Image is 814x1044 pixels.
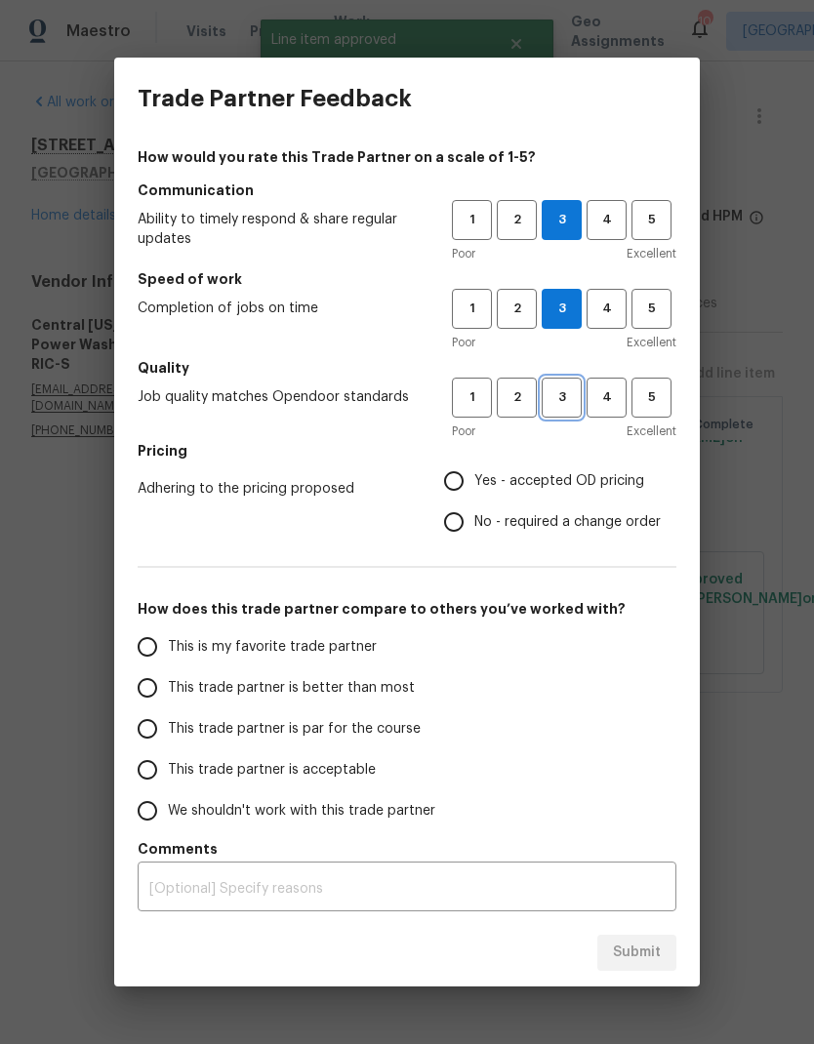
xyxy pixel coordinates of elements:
[452,333,475,352] span: Poor
[497,200,537,240] button: 2
[138,210,421,249] span: Ability to timely respond & share regular updates
[589,386,625,409] span: 4
[627,244,676,263] span: Excellent
[168,760,376,781] span: This trade partner is acceptable
[168,678,415,699] span: This trade partner is better than most
[627,422,676,441] span: Excellent
[168,637,377,658] span: This is my favorite trade partner
[454,386,490,409] span: 1
[138,599,676,619] h5: How does this trade partner compare to others you’ve worked with?
[138,85,412,112] h3: Trade Partner Feedback
[452,244,475,263] span: Poor
[454,209,490,231] span: 1
[542,289,582,329] button: 3
[499,298,535,320] span: 2
[138,299,421,318] span: Completion of jobs on time
[587,289,627,329] button: 4
[589,298,625,320] span: 4
[587,378,627,418] button: 4
[589,209,625,231] span: 4
[499,386,535,409] span: 2
[452,378,492,418] button: 1
[138,358,676,378] h5: Quality
[168,801,435,822] span: We shouldn't work with this trade partner
[542,378,582,418] button: 3
[497,378,537,418] button: 2
[138,479,413,499] span: Adhering to the pricing proposed
[454,298,490,320] span: 1
[138,181,676,200] h5: Communication
[633,298,670,320] span: 5
[633,209,670,231] span: 5
[543,298,581,320] span: 3
[631,289,672,329] button: 5
[138,387,421,407] span: Job quality matches Opendoor standards
[444,461,676,542] div: Pricing
[138,626,676,831] div: How does this trade partner compare to others you’ve worked with?
[631,200,672,240] button: 5
[542,200,582,240] button: 3
[474,471,644,492] span: Yes - accepted OD pricing
[587,200,627,240] button: 4
[474,512,661,533] span: No - required a change order
[452,289,492,329] button: 1
[452,200,492,240] button: 1
[168,719,421,740] span: This trade partner is par for the course
[138,269,676,289] h5: Speed of work
[543,209,581,231] span: 3
[544,386,580,409] span: 3
[497,289,537,329] button: 2
[631,378,672,418] button: 5
[499,209,535,231] span: 2
[138,839,676,859] h5: Comments
[627,333,676,352] span: Excellent
[138,147,676,167] h4: How would you rate this Trade Partner on a scale of 1-5?
[633,386,670,409] span: 5
[452,422,475,441] span: Poor
[138,441,676,461] h5: Pricing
